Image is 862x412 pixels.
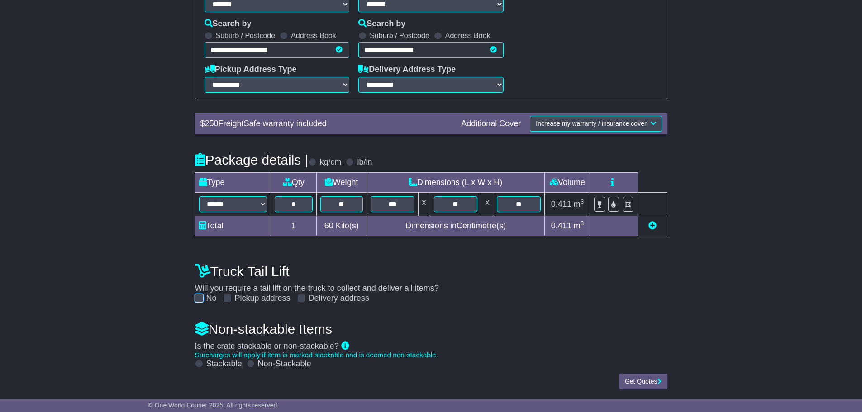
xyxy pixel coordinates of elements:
span: Increase my warranty / insurance cover [536,120,646,127]
label: Suburb / Postcode [370,31,429,40]
label: Search by [205,19,252,29]
span: 0.411 [551,221,571,230]
td: Dimensions (L x W x H) [367,172,545,192]
h4: Non-stackable Items [195,322,667,336]
label: Delivery address [309,294,369,303]
label: Pickup Address Type [205,65,297,75]
td: Type [195,172,271,192]
div: Will you require a tail lift on the truck to collect and deliver all items? [190,259,672,303]
td: Weight [316,172,367,192]
label: Search by [358,19,405,29]
td: Total [195,216,271,236]
label: kg/cm [319,157,341,167]
td: Qty [271,172,316,192]
span: 60 [324,221,333,230]
label: Address Book [291,31,336,40]
div: Additional Cover [457,119,525,129]
td: x [418,192,430,216]
button: Increase my warranty / insurance cover [530,116,662,132]
div: $ FreightSafe warranty included [196,119,457,129]
label: Stackable [206,359,242,369]
td: Dimensions in Centimetre(s) [367,216,545,236]
td: 1 [271,216,316,236]
span: 250 [205,119,219,128]
label: Delivery Address Type [358,65,456,75]
label: No [206,294,217,303]
a: Add new item [648,221,657,230]
label: Pickup address [235,294,291,303]
td: Volume [545,172,590,192]
span: m [574,199,584,208]
span: 0.411 [551,199,571,208]
span: © One World Courier 2025. All rights reserved. [148,402,279,409]
label: lb/in [357,157,372,167]
sup: 3 [581,198,584,205]
td: Kilo(s) [316,216,367,236]
div: Surcharges will apply if item is marked stackable and is deemed non-stackable. [195,351,667,359]
span: Is the crate stackable or non-stackable? [195,341,339,350]
label: Suburb / Postcode [216,31,276,40]
label: Address Book [445,31,491,40]
button: Get Quotes [619,374,667,389]
td: x [481,192,493,216]
h4: Package details | [195,152,309,167]
label: Non-Stackable [258,359,311,369]
sup: 3 [581,220,584,227]
span: m [574,221,584,230]
h4: Truck Tail Lift [195,264,667,279]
